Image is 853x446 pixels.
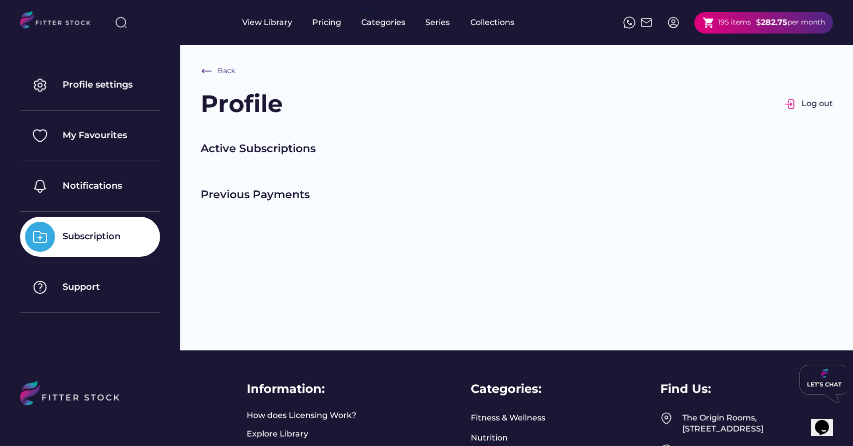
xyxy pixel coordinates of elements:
div: Find Us: [660,380,711,397]
div: 195 items [718,18,751,28]
img: Frame%2049.svg [660,412,672,424]
div: Profile settings [63,79,133,91]
div: My Favourites [63,129,127,142]
div: Categories [361,17,405,28]
strong: 282.75 [761,18,787,27]
div: $ [756,17,761,28]
a: How does Licensing Work? [247,410,356,421]
div: Pricing [312,17,341,28]
div: View Library [242,17,292,28]
img: profile-circle.svg [667,17,679,29]
img: Chat attention grabber [4,4,54,42]
div: Active Subscriptions [201,141,801,157]
img: Group%201000002325%20%288%29.svg [25,222,55,252]
iframe: chat widget [795,361,845,407]
img: Frame%20%286%29.svg [201,65,213,77]
div: Previous Payments [201,187,801,203]
div: Series [425,17,450,28]
img: Group%201000002325%20%282%29.svg [25,121,55,151]
a: Explore Library [247,428,308,439]
div: Back [218,66,235,76]
div: Categories: [471,380,541,397]
iframe: chat widget [811,406,843,436]
div: Subscription [63,230,121,243]
img: Group%201000002325%20%284%29.svg [25,171,55,201]
div: Log out [801,98,833,109]
img: search-normal%203.svg [115,17,127,29]
img: Frame%2051.svg [640,17,652,29]
img: LOGO.svg [20,11,99,32]
img: Group%201000002326.svg [784,98,796,110]
div: Support [63,281,100,293]
img: LOGO%20%281%29.svg [20,380,132,430]
img: Group%201000002325.svg [25,70,55,100]
div: Collections [470,17,514,28]
a: Nutrition [471,432,508,443]
img: Group%201000002325%20%287%29.svg [25,272,55,302]
div: Information: [247,380,325,397]
a: Fitness & Wellness [471,412,545,423]
img: meteor-icons_whatsapp%20%281%29.svg [623,17,635,29]
button: shopping_cart [702,17,715,29]
div: per month [787,18,825,28]
div: Notifications [63,180,122,192]
div: Profile [201,87,283,121]
div: The Origin Rooms, [STREET_ADDRESS] [682,412,833,435]
div: fvck [361,5,374,15]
